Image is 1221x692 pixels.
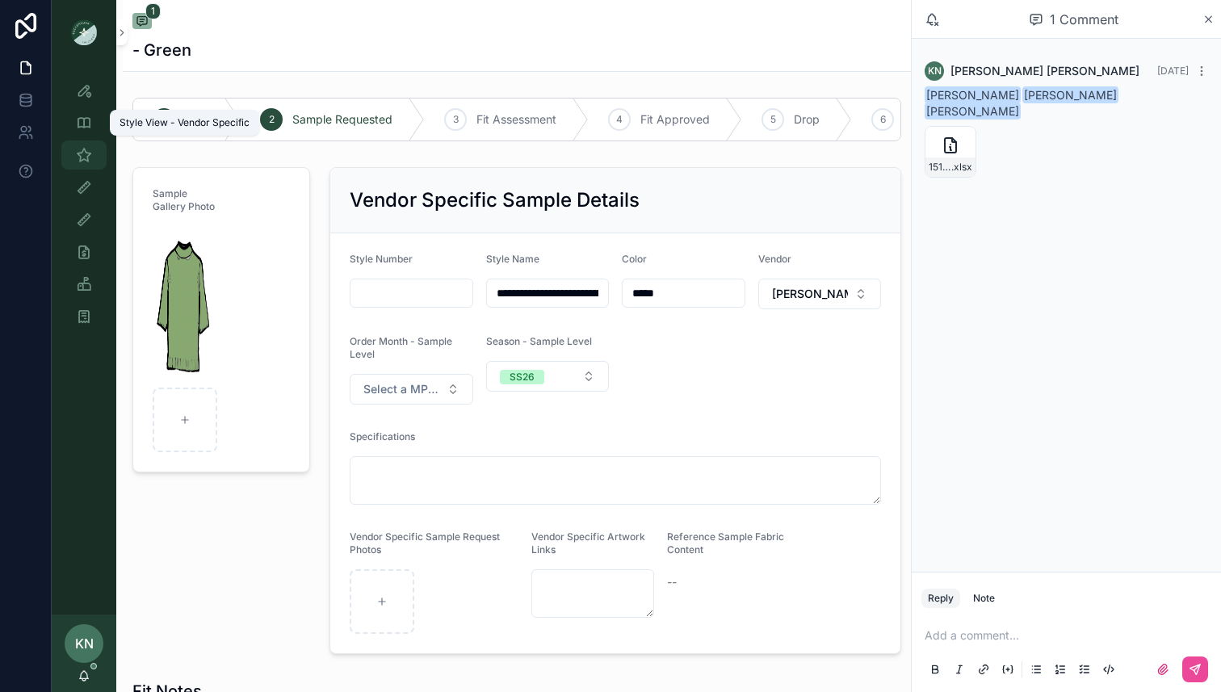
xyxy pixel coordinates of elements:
[640,111,710,128] span: Fit Approved
[1157,65,1189,77] span: [DATE]
[928,65,942,78] span: KN
[145,3,161,19] span: 1
[772,286,849,302] span: [PERSON_NAME]
[486,335,592,347] span: Season - Sample Level
[75,634,94,653] span: KN
[132,39,191,61] h1: - Green
[622,253,647,265] span: Color
[880,113,886,126] span: 6
[770,113,776,126] span: 5
[967,589,1001,608] button: Note
[667,574,677,590] span: --
[925,103,1021,120] span: [PERSON_NAME]
[758,279,882,309] button: Select Button
[925,86,1021,103] span: [PERSON_NAME]
[52,65,116,352] div: scrollable content
[486,361,610,392] button: Select Button
[1050,10,1118,29] span: 1 Comment
[350,253,413,265] span: Style Number
[350,335,452,360] span: Order Month - Sample Level
[153,187,215,212] span: Sample Gallery Photo
[363,381,440,397] span: Select a MPN LEVEL ORDER MONTH
[531,531,645,556] span: Vendor Specific Artwork Links
[486,253,539,265] span: Style Name
[132,13,152,32] button: 1
[1022,86,1118,103] span: [PERSON_NAME]
[921,589,960,608] button: Reply
[350,430,415,442] span: Specifications
[71,19,97,45] img: App logo
[350,187,640,213] h2: Vendor Specific Sample Details
[951,161,972,174] span: .xlsx
[153,226,217,381] img: Screenshot-2025-08-07-at-6.59.37-PM.png
[120,116,250,129] div: Style View - Vendor Specific
[510,370,535,384] div: SS26
[350,531,500,556] span: Vendor Specific Sample Request Photos
[950,63,1139,79] span: [PERSON_NAME] [PERSON_NAME]
[758,253,791,265] span: Vendor
[973,592,995,605] div: Note
[667,531,784,556] span: Reference Sample Fabric Content
[616,113,623,126] span: 4
[476,111,556,128] span: Fit Assessment
[453,113,459,126] span: 3
[350,374,473,405] button: Select Button
[794,111,820,128] span: Drop
[929,161,951,174] span: 1517--SS-Elevated-Tee
[292,111,392,128] span: Sample Requested
[269,113,275,126] span: 2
